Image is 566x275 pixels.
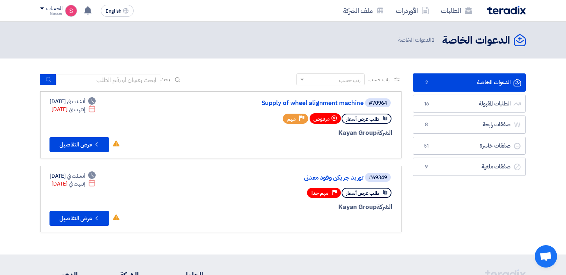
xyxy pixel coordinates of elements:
[422,100,431,108] span: 16
[431,36,435,44] span: 2
[422,142,431,150] span: 51
[398,36,436,44] span: الدعوات الخاصة
[377,128,393,137] span: الشركة
[422,163,431,171] span: 9
[422,121,431,129] span: 8
[51,180,96,188] div: [DATE]
[40,12,62,16] div: Gasser
[69,105,85,113] span: إنتهت في
[213,202,392,212] div: Kayan Group
[346,116,379,123] span: طلب عرض أسعار
[413,73,526,92] a: الدعوات الخاصة2
[56,74,160,85] input: ابحث بعنوان أو رقم الطلب
[413,137,526,155] a: صفقات خاسرة51
[49,211,109,226] button: عرض التفاصيل
[339,76,361,84] div: رتب حسب
[369,101,387,106] div: #70964
[442,33,510,48] h2: الدعوات الخاصة
[287,116,296,123] span: مهم
[160,76,170,83] span: بحث
[215,174,364,181] a: توريد جريكن وقود معدني
[390,2,435,19] a: الأوردرات
[377,202,393,212] span: الشركة
[69,180,85,188] span: إنتهت في
[106,9,121,14] span: English
[49,98,96,105] div: [DATE]
[337,2,390,19] a: ملف الشركة
[346,190,379,197] span: طلب عرض أسعار
[67,172,85,180] span: أنشئت في
[413,95,526,113] a: الطلبات المقبولة16
[422,79,431,86] span: 2
[51,105,96,113] div: [DATE]
[310,113,341,124] div: مرفوض
[101,5,134,17] button: English
[215,100,364,107] a: Supply of wheel alignment machine
[535,245,557,268] div: Open chat
[487,6,526,15] img: Teradix logo
[368,76,390,83] span: رتب حسب
[65,5,77,17] img: unnamed_1748516558010.png
[213,128,392,138] div: Kayan Group
[67,98,85,105] span: أنشئت في
[49,172,96,180] div: [DATE]
[369,175,387,180] div: #69349
[49,137,109,152] button: عرض التفاصيل
[435,2,478,19] a: الطلبات
[413,116,526,134] a: صفقات رابحة8
[413,158,526,176] a: صفقات ملغية9
[46,6,62,12] div: الحساب
[311,190,329,197] span: مهم جدا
